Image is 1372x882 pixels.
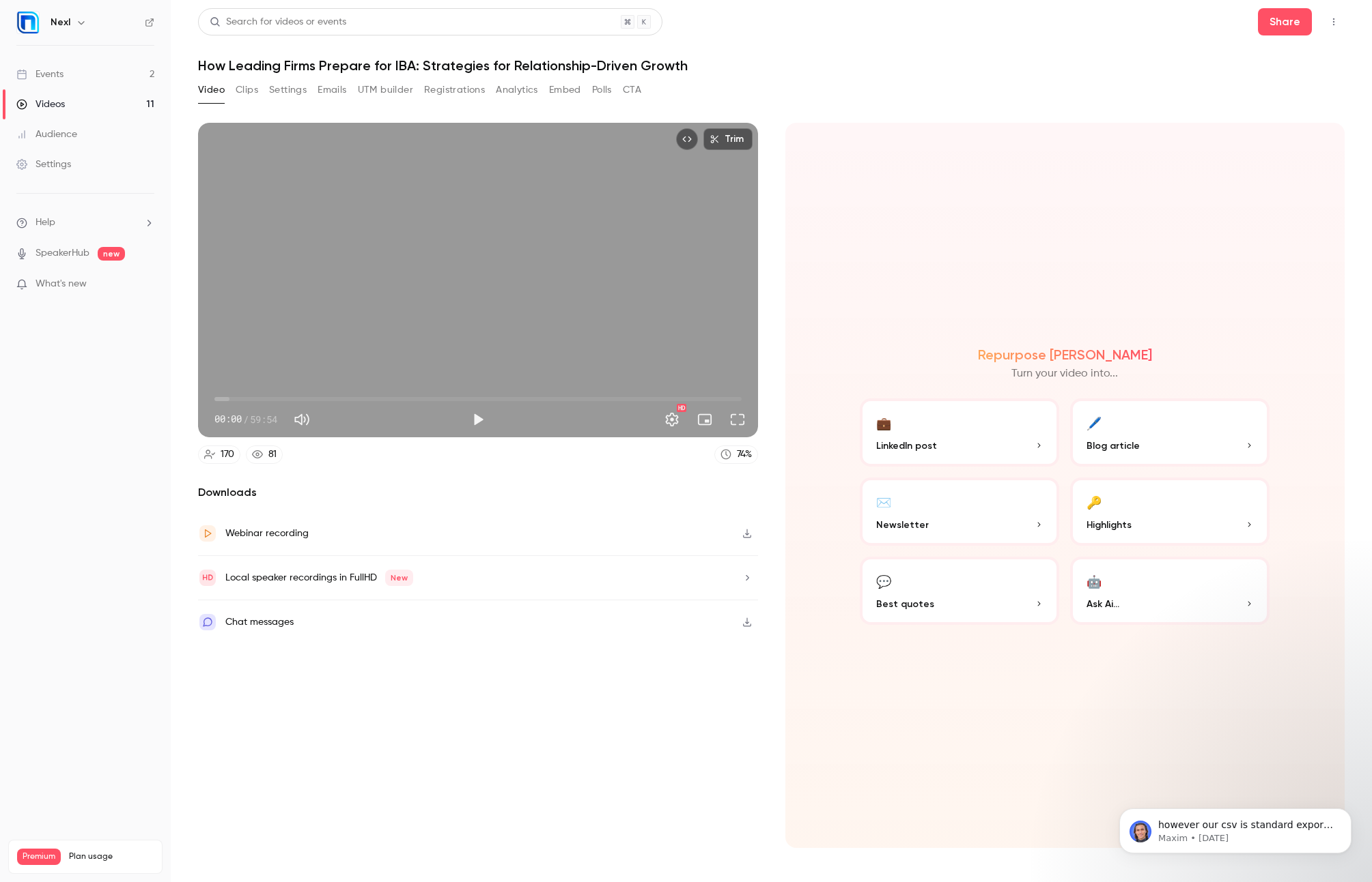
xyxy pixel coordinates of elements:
img: Nexl [17,12,39,33]
div: 00:00 [214,412,277,426]
div: Chat messages [225,614,294,630]
div: ✉️ [876,491,891,512]
button: 🤖Ask Ai... [1070,557,1270,625]
div: 81 [268,447,277,462]
button: Emails [318,79,346,101]
span: 00:00 [214,412,242,426]
button: Turn on miniplayer [691,406,718,433]
div: 🔑 [1087,491,1102,512]
div: HD [677,404,686,412]
span: / [243,412,249,426]
button: 🖊️Blog article [1070,398,1270,467]
span: New [385,570,413,586]
div: 💼 [876,412,891,433]
span: Plan usage [69,851,154,862]
span: Best quotes [876,597,934,611]
a: SpeakerHub [36,246,89,261]
button: 🔑Highlights [1070,477,1270,546]
span: Ask Ai... [1087,597,1119,611]
iframe: Intercom notifications message [1099,780,1372,875]
button: ✉️Newsletter [860,477,1059,546]
button: Registrations [424,79,485,101]
div: 170 [221,447,234,462]
a: 81 [246,445,283,464]
span: new [98,247,125,261]
div: 🤖 [1087,570,1102,591]
div: 💬 [876,570,891,591]
span: Help [36,216,55,230]
h2: Downloads [198,484,758,501]
span: Highlights [1087,518,1132,532]
span: Premium [17,849,61,865]
button: CTA [623,79,641,101]
button: Polls [592,79,612,101]
a: 74% [714,445,758,464]
button: 💬Best quotes [860,557,1059,625]
div: Events [16,68,64,81]
button: Video [198,79,225,101]
button: Full screen [724,406,751,433]
button: Mute [288,406,316,433]
span: Newsletter [876,518,929,532]
div: Audience [16,128,77,141]
h2: Repurpose [PERSON_NAME] [978,347,1152,363]
div: Settings [16,158,71,171]
button: 💼LinkedIn post [860,398,1059,467]
button: Settings [269,79,307,101]
div: 🖊️ [1087,412,1102,433]
span: 59:54 [250,412,277,426]
a: 170 [198,445,240,464]
button: Embed video [676,128,698,150]
span: What's new [36,277,87,291]
button: Share [1258,8,1312,35]
div: Local speaker recordings in FullHD [225,570,413,586]
div: Webinar recording [225,525,309,542]
h6: Nexl [51,16,70,29]
button: Settings [658,406,686,433]
button: Embed [549,79,581,101]
iframe: Noticeable Trigger [138,278,154,291]
li: help-dropdown-opener [16,216,154,230]
button: Clips [236,79,258,101]
h1: How Leading Firms Prepare for IBA: Strategies for Relationship-Driven Growth [198,57,1345,74]
div: Videos [16,98,65,111]
p: Turn your video into... [1011,366,1118,382]
button: UTM builder [358,79,413,101]
button: Analytics [496,79,538,101]
button: Trim [703,128,753,150]
div: Search for videos or events [210,15,346,29]
button: Play [464,406,492,433]
button: Top Bar Actions [1323,11,1345,33]
div: 74 % [737,447,752,462]
span: Blog article [1087,439,1140,453]
span: LinkedIn post [876,439,937,453]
